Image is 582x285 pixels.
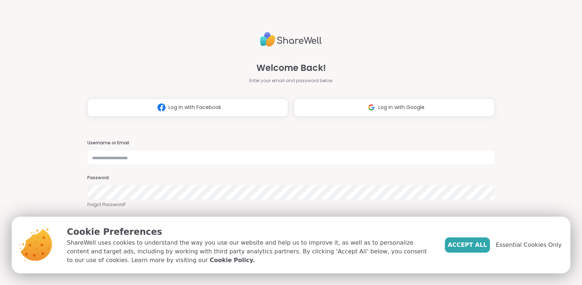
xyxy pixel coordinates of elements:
[378,104,424,111] span: Log in with Google
[168,104,221,111] span: Log in with Facebook
[364,101,378,114] img: ShareWell Logomark
[256,61,326,75] span: Welcome Back!
[67,225,433,238] p: Cookie Preferences
[87,140,495,146] h3: Username or Email
[448,241,487,249] span: Accept All
[496,241,562,249] span: Essential Cookies Only
[260,29,322,50] img: ShareWell Logo
[155,101,168,114] img: ShareWell Logomark
[67,238,433,265] p: ShareWell uses cookies to understand the way you use our website and help us to improve it, as we...
[445,237,490,253] button: Accept All
[294,99,495,117] button: Log in with Google
[87,201,495,208] a: Forgot Password?
[87,175,495,181] h3: Password
[210,256,255,265] a: Cookie Policy.
[249,77,333,84] span: Enter your email and password below
[87,99,288,117] button: Log in with Facebook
